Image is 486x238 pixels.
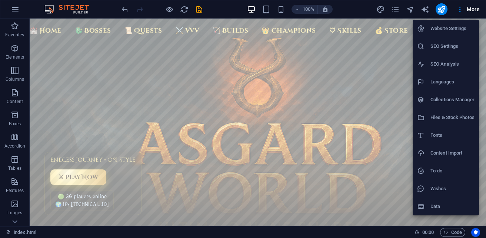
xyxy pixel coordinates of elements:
[143,5,173,19] a: ⚔️ VvV
[430,131,475,140] h6: Fonts
[42,5,84,19] a: 🐉 Bosses
[21,138,106,146] p: Endless Journey • OSI Style
[229,5,289,19] a: 👑 Champions
[297,5,335,19] a: 🛡 Skills
[430,77,475,86] h6: Languages
[430,166,475,175] h6: To-do
[430,113,475,122] h6: Files & Stock Photos
[384,177,442,195] div: Social links
[21,151,77,166] a: ⚔ Play Now
[389,5,419,19] a: ❓ FAQ
[430,24,475,33] h6: Website Settings
[430,202,475,211] h6: Data
[430,42,475,51] h6: SEO Settings
[430,184,475,193] h6: Wishes
[430,60,475,69] h6: SEO Analysis
[21,172,84,192] div: 🟢 36 players online🌍 IP: [TECHNICAL_ID]
[92,5,136,19] a: 📜 Quests
[180,5,222,19] a: 🏹 Builds
[430,95,475,104] h6: Collections Manager
[342,5,382,19] a: 💰 Store
[430,149,475,158] h6: Content Import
